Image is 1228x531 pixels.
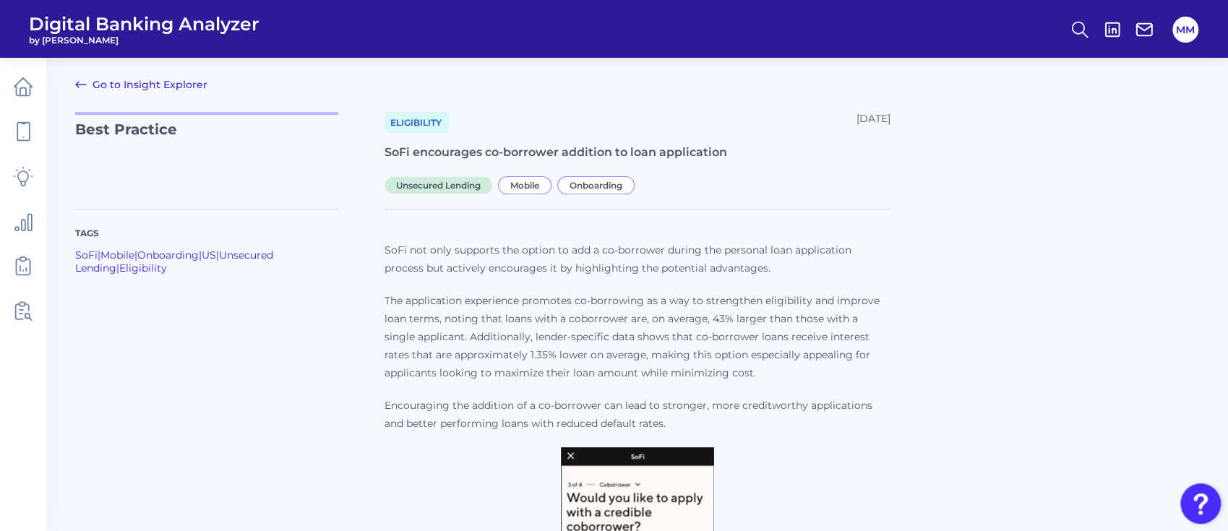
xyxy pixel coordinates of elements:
[498,176,551,194] span: Mobile
[385,241,890,277] p: SoFi not only supports the option to add a co-borrower during the personal loan application proce...
[385,177,492,194] span: Unsecured Lending
[385,397,890,433] p: Encouraging the addition of a co-borrower can lead to stronger, more creditworthy applications an...
[1180,483,1221,524] button: Open Resource Center
[498,178,557,191] a: Mobile
[1172,17,1198,43] button: MM
[116,262,119,275] span: |
[137,249,199,262] a: Onboarding
[216,249,219,262] span: |
[856,112,890,133] div: [DATE]
[385,144,890,161] h1: SoFi encourages co-borrower addition to loan application
[385,178,498,191] a: Unsecured Lending
[29,35,259,46] span: by [PERSON_NAME]
[557,178,640,191] a: Onboarding
[134,249,137,262] span: |
[75,249,273,275] a: Unsecured Lending
[75,76,207,93] a: Go to Insight Explorer
[75,112,338,191] p: Best Practice
[385,112,450,133] a: Eligibility
[119,262,167,275] a: Eligibility
[75,249,98,262] a: SoFi
[75,227,338,240] p: Tags
[557,176,635,194] span: Onboarding
[202,249,216,262] a: US
[100,249,134,262] a: Mobile
[98,249,100,262] span: |
[29,13,259,35] span: Digital Banking Analyzer
[199,249,202,262] span: |
[385,292,890,382] p: The application experience promotes co-borrowing as a way to strengthen eligibility and improve l...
